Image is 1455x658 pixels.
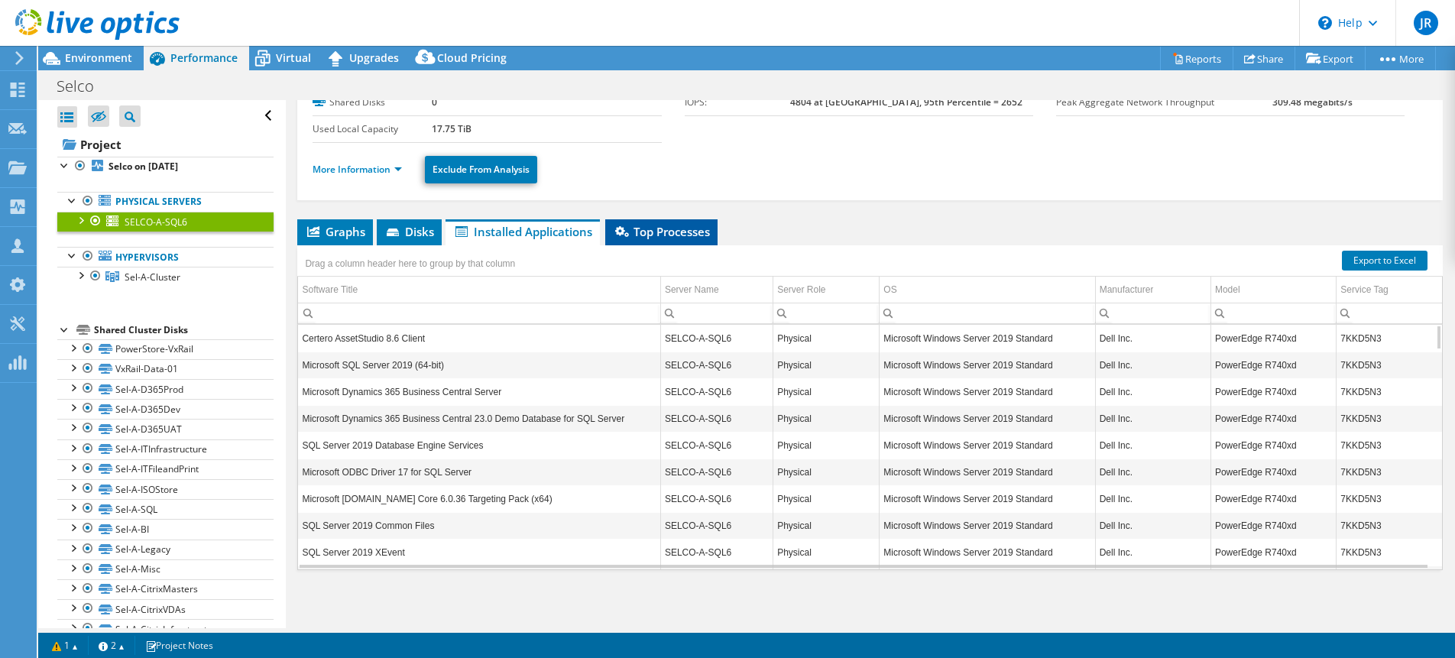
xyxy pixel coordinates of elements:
[125,271,180,284] span: Sel-A-Cluster
[1210,459,1336,485] td: Column Model, Value PowerEdge R740xd
[432,122,471,135] b: 17.75 TiB
[880,303,1095,323] td: Column OS, Filter cell
[57,339,274,359] a: PowerStore-VxRail
[298,378,660,405] td: Column Software Title, Value Microsoft Dynamics 365 Business Central Server
[1095,303,1210,323] td: Column Manufacturer, Filter cell
[1210,277,1336,303] td: Model Column
[880,459,1095,485] td: Column OS, Value Microsoft Windows Server 2019 Standard
[773,432,880,459] td: Column Server Role, Value Physical
[1272,96,1353,109] b: 309.48 megabits/s
[1210,432,1336,459] td: Column Model, Value PowerEdge R740xd
[1337,378,1442,405] td: Column Service Tag, Value 7KKD5N3
[298,405,660,432] td: Column Software Title, Value Microsoft Dynamics 365 Business Central 23.0 Demo Database for SQL S...
[57,359,274,379] a: VxRail-Data-01
[1210,378,1336,405] td: Column Model, Value PowerEdge R740xd
[1210,352,1336,378] td: Column Model, Value PowerEdge R740xd
[1095,325,1210,352] td: Column Manufacturer, Value Dell Inc.
[57,499,274,519] a: Sel-A-SQL
[1210,325,1336,352] td: Column Model, Value PowerEdge R740xd
[880,325,1095,352] td: Column OS, Value Microsoft Windows Server 2019 Standard
[57,519,274,539] a: Sel-A-BI
[57,379,274,399] a: Sel-A-D365Prod
[660,405,773,432] td: Column Server Name, Value SELCO-A-SQL6
[1337,325,1442,352] td: Column Service Tag, Value 7KKD5N3
[1337,303,1442,323] td: Column Service Tag, Filter cell
[1160,47,1233,70] a: Reports
[880,432,1095,459] td: Column OS, Value Microsoft Windows Server 2019 Standard
[660,378,773,405] td: Column Server Name, Value SELCO-A-SQL6
[1210,539,1336,566] td: Column Model, Value PowerEdge R740xd
[1095,277,1210,303] td: Manufacturer Column
[1337,432,1442,459] td: Column Service Tag, Value 7KKD5N3
[1337,539,1442,566] td: Column Service Tag, Value 7KKD5N3
[57,479,274,499] a: Sel-A-ISOStore
[880,405,1095,432] td: Column OS, Value Microsoft Windows Server 2019 Standard
[660,325,773,352] td: Column Server Name, Value SELCO-A-SQL6
[1210,405,1336,432] td: Column Model, Value PowerEdge R740xd
[57,419,274,439] a: Sel-A-D365UAT
[773,277,880,303] td: Server Role Column
[1210,485,1336,512] td: Column Model, Value PowerEdge R740xd
[1337,277,1442,303] td: Service Tag Column
[773,485,880,512] td: Column Server Role, Value Physical
[301,253,519,274] div: Drag a column header here to group by that column
[302,280,358,299] div: Software Title
[660,432,773,459] td: Column Server Name, Value SELCO-A-SQL6
[1210,512,1336,539] td: Column Model, Value PowerEdge R740xd
[660,352,773,378] td: Column Server Name, Value SELCO-A-SQL6
[57,579,274,599] a: Sel-A-CitrixMasters
[57,619,274,639] a: Sel-A-CitrixInfrastructure
[1365,47,1436,70] a: More
[170,50,238,65] span: Performance
[298,277,660,303] td: Software Title Column
[1095,378,1210,405] td: Column Manufacturer, Value Dell Inc.
[276,50,311,65] span: Virtual
[298,432,660,459] td: Column Software Title, Value SQL Server 2019 Database Engine Services
[57,212,274,232] a: SELCO-A-SQL6
[437,50,507,65] span: Cloud Pricing
[880,277,1095,303] td: OS Column
[298,459,660,485] td: Column Software Title, Value Microsoft ODBC Driver 17 for SQL Server
[773,352,880,378] td: Column Server Role, Value Physical
[1210,303,1336,323] td: Column Model, Filter cell
[57,192,274,212] a: Physical Servers
[773,459,880,485] td: Column Server Role, Value Physical
[1295,47,1366,70] a: Export
[773,405,880,432] td: Column Server Role, Value Physical
[1100,280,1154,299] div: Manufacturer
[880,539,1095,566] td: Column OS, Value Microsoft Windows Server 2019 Standard
[1095,459,1210,485] td: Column Manufacturer, Value Dell Inc.
[773,539,880,566] td: Column Server Role, Value Physical
[773,378,880,405] td: Column Server Role, Value Physical
[1340,280,1388,299] div: Service Tag
[1215,280,1240,299] div: Model
[1233,47,1295,70] a: Share
[613,224,710,239] span: Top Processes
[1056,95,1272,110] label: Peak Aggregate Network Throughput
[1342,251,1427,271] a: Export to Excel
[88,636,135,655] a: 2
[660,459,773,485] td: Column Server Name, Value SELCO-A-SQL6
[1337,459,1442,485] td: Column Service Tag, Value 7KKD5N3
[313,95,431,110] label: Shared Disks
[1337,352,1442,378] td: Column Service Tag, Value 7KKD5N3
[57,599,274,619] a: Sel-A-CitrixVDAs
[313,122,431,137] label: Used Local Capacity
[1318,16,1332,30] svg: \n
[298,539,660,566] td: Column Software Title, Value SQL Server 2019 XEvent
[57,267,274,287] a: Sel-A-Cluster
[305,224,365,239] span: Graphs
[880,512,1095,539] td: Column OS, Value Microsoft Windows Server 2019 Standard
[65,50,132,65] span: Environment
[1337,405,1442,432] td: Column Service Tag, Value 7KKD5N3
[1337,485,1442,512] td: Column Service Tag, Value 7KKD5N3
[125,216,187,229] span: SELCO-A-SQL6
[57,540,274,559] a: Sel-A-Legacy
[777,280,825,299] div: Server Role
[57,439,274,459] a: Sel-A-ITInfrastructure
[298,512,660,539] td: Column Software Title, Value SQL Server 2019 Common Files
[883,280,896,299] div: OS
[298,325,660,352] td: Column Software Title, Value Certero AssetStudio 8.6 Client
[50,78,118,95] h1: Selco
[1095,405,1210,432] td: Column Manufacturer, Value Dell Inc.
